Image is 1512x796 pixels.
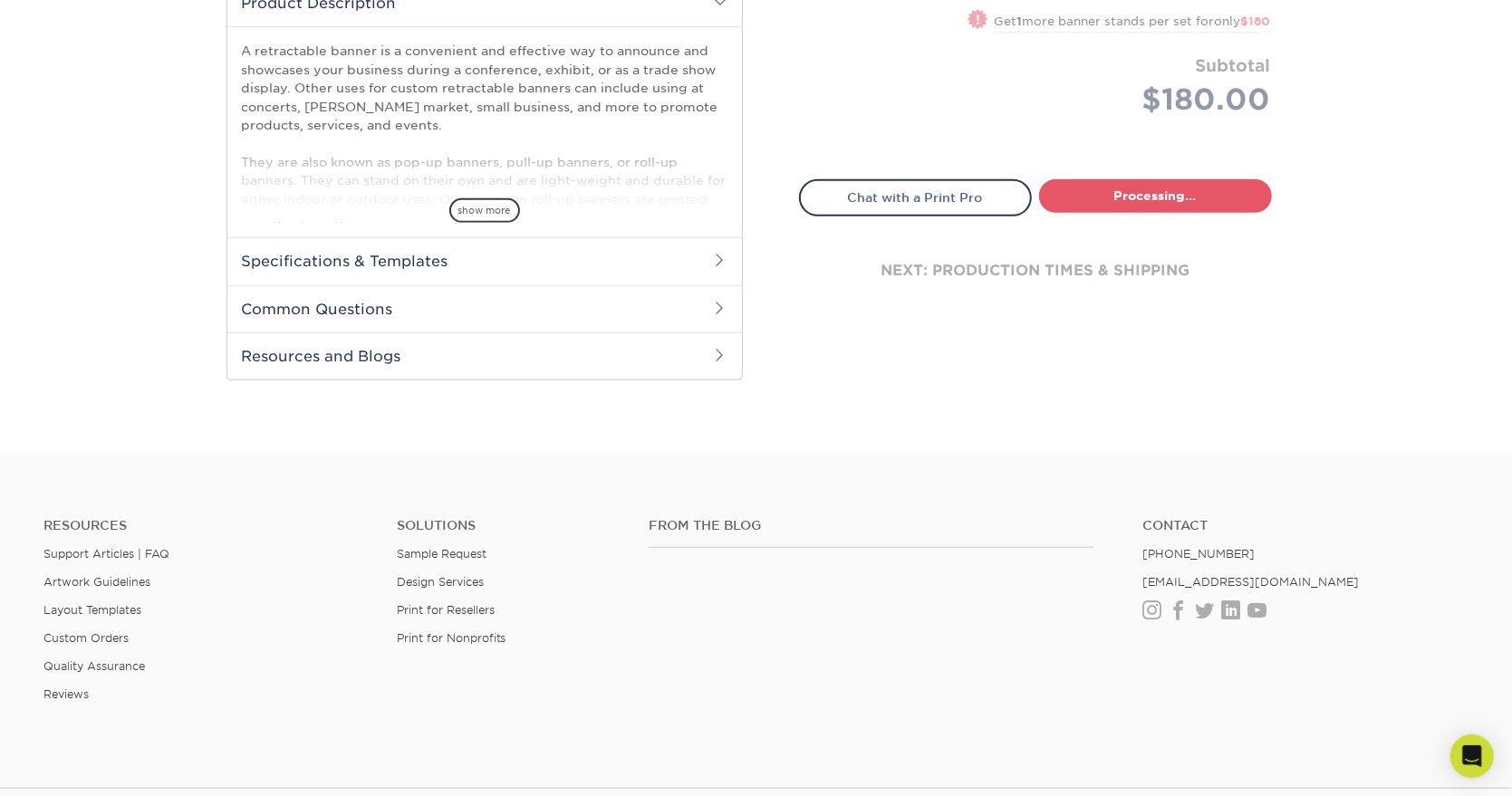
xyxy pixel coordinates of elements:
[1039,179,1272,212] a: Processing...
[227,285,742,332] h2: Common Questions
[1142,547,1255,561] a: [PHONE_NUMBER]
[43,687,89,701] a: Reviews
[43,631,129,645] a: Custom Orders
[1142,575,1359,589] a: [EMAIL_ADDRESS][DOMAIN_NAME]
[397,518,621,533] h4: Solutions
[397,547,486,561] a: Sample Request
[397,575,484,589] a: Design Services
[397,603,495,617] a: Print for Resellers
[227,237,742,284] h2: Specifications & Templates
[799,216,1272,325] div: next: production times & shipping
[43,575,150,589] a: Artwork Guidelines
[1450,734,1494,778] div: Open Intercom Messenger
[43,518,370,533] h4: Resources
[799,179,1032,216] a: Chat with a Print Pro
[397,631,506,645] a: Print for Nonprofits
[1142,518,1469,533] a: Contact
[649,518,1093,533] h4: From the Blog
[227,332,742,379] h2: Resources and Blogs
[43,603,141,617] a: Layout Templates
[449,198,520,223] span: show more
[242,42,727,706] p: A retractable banner is a convenient and effective way to announce and showcases your business du...
[43,659,145,673] a: Quality Assurance
[43,547,169,561] a: Support Articles | FAQ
